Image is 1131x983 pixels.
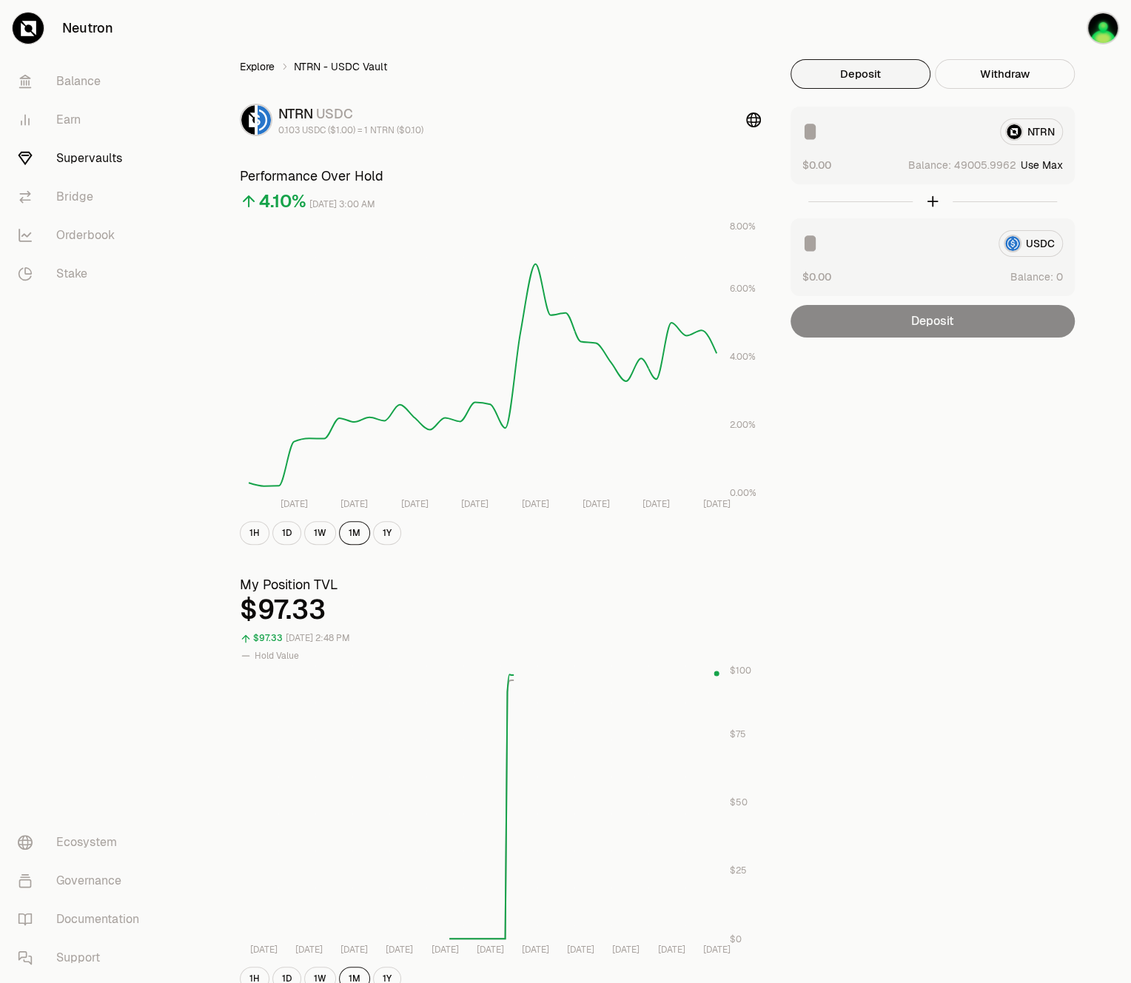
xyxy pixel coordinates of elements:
a: Explore [240,59,275,74]
a: Bridge [6,178,160,216]
tspan: [DATE] [295,944,323,956]
tspan: 2.00% [730,419,756,431]
tspan: [DATE] [432,944,459,956]
div: $97.33 [253,630,283,647]
a: Documentation [6,900,160,939]
tspan: 4.00% [730,351,756,363]
span: Balance: [908,158,951,172]
tspan: [DATE] [386,944,413,956]
tspan: $100 [730,665,751,677]
span: USDC [316,105,353,122]
tspan: [DATE] [250,944,278,956]
tspan: $0 [730,933,742,945]
button: Use Max [1021,158,1063,172]
div: [DATE] 3:00 AM [309,196,375,213]
tspan: $25 [730,865,747,876]
img: USDC Logo [258,105,271,135]
tspan: [DATE] [340,498,368,510]
tspan: [DATE] [522,498,549,510]
tspan: [DATE] [340,944,368,956]
button: 1H [240,521,269,545]
tspan: 0.00% [730,487,756,499]
a: Ecosystem [6,823,160,862]
a: Balance [6,62,160,101]
img: NTRN Logo [241,105,255,135]
tspan: [DATE] [642,498,670,510]
div: NTRN [278,104,423,124]
tspan: [DATE] [477,944,504,956]
tspan: [DATE] [567,944,594,956]
img: ledger [1087,12,1119,44]
div: 4.10% [259,189,306,213]
tspan: [DATE] [582,498,609,510]
button: Deposit [791,59,930,89]
tspan: [DATE] [522,944,549,956]
tspan: 8.00% [730,221,756,232]
button: 1Y [373,521,401,545]
div: $97.33 [240,595,761,625]
tspan: [DATE] [703,944,731,956]
tspan: [DATE] [657,944,685,956]
tspan: $75 [730,728,746,740]
a: Support [6,939,160,977]
tspan: [DATE] [401,498,429,510]
tspan: [DATE] [281,498,308,510]
span: NTRN - USDC Vault [294,59,387,74]
a: Supervaults [6,139,160,178]
span: Balance: [1010,269,1053,284]
h3: Performance Over Hold [240,166,761,187]
button: 1M [339,521,370,545]
a: Governance [6,862,160,900]
button: Withdraw [935,59,1075,89]
button: 1D [272,521,301,545]
a: Earn [6,101,160,139]
a: Stake [6,255,160,293]
tspan: [DATE] [612,944,640,956]
tspan: $50 [730,796,748,808]
tspan: 6.00% [730,283,756,295]
tspan: [DATE] [703,498,731,510]
div: 0.103 USDC ($1.00) = 1 NTRN ($0.10) [278,124,423,136]
button: $0.00 [802,269,831,284]
button: $0.00 [802,157,831,172]
h3: My Position TVL [240,574,761,595]
div: [DATE] 2:48 PM [286,630,350,647]
a: Orderbook [6,216,160,255]
nav: breadcrumb [240,59,761,74]
span: Hold Value [255,650,299,662]
tspan: [DATE] [461,498,489,510]
button: 1W [304,521,336,545]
